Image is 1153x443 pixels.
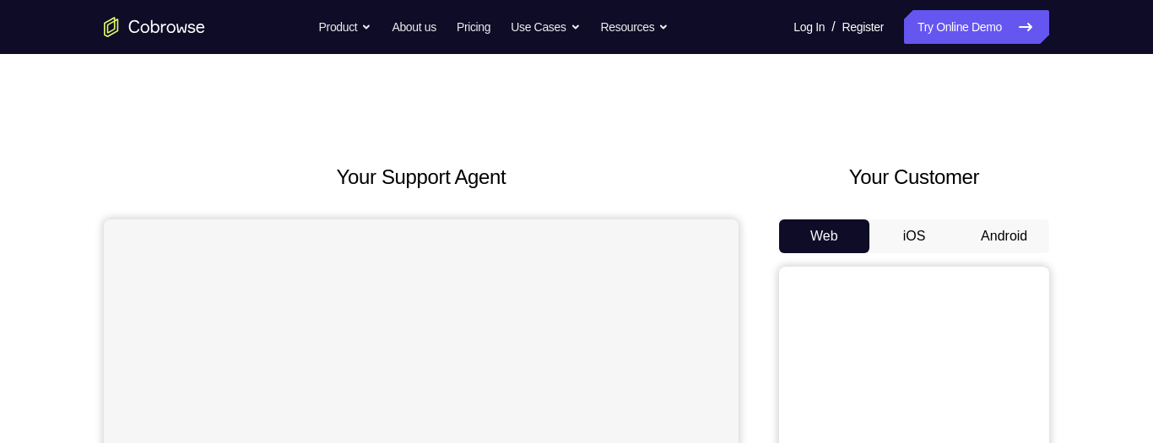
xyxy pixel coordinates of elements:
span: / [831,17,835,37]
button: Android [959,219,1049,253]
a: Go to the home page [104,17,205,37]
a: Pricing [457,10,490,44]
button: Resources [601,10,669,44]
a: Log In [793,10,825,44]
a: Try Online Demo [904,10,1049,44]
button: Use Cases [511,10,580,44]
button: Product [319,10,372,44]
button: Web [779,219,869,253]
a: About us [392,10,436,44]
a: Register [842,10,884,44]
h2: Your Support Agent [104,162,739,192]
h2: Your Customer [779,162,1049,192]
button: iOS [869,219,960,253]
